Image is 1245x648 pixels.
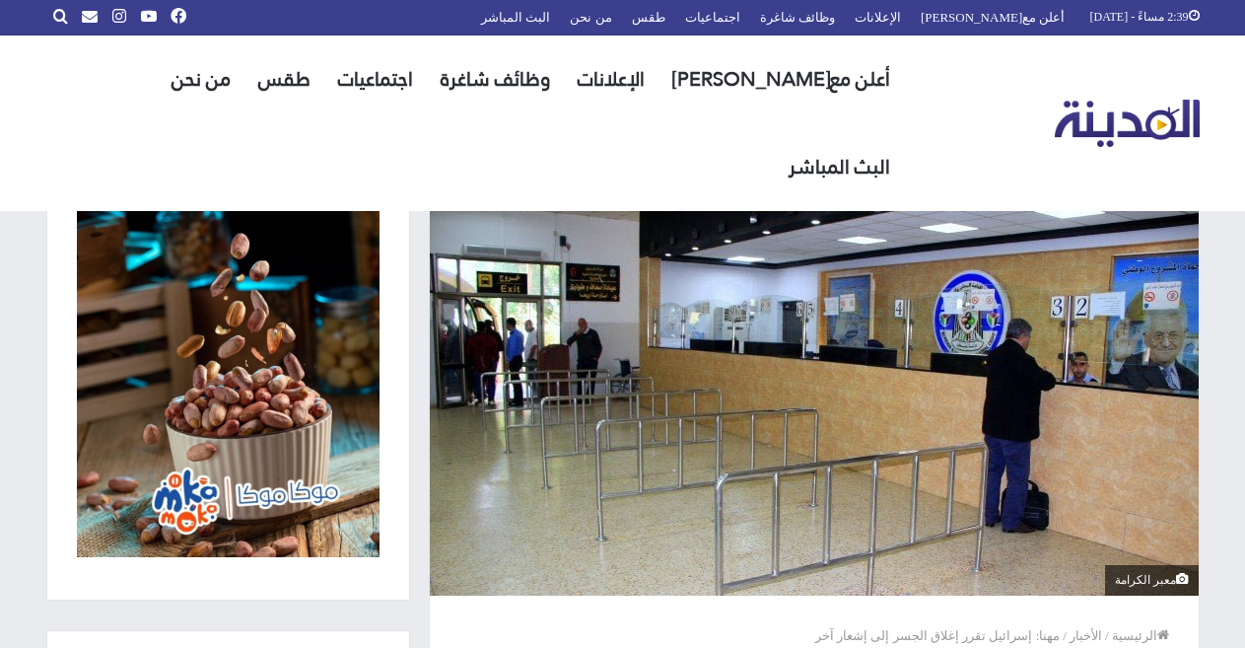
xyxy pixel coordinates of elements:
[1070,628,1102,643] a: الأخبار
[775,123,904,211] a: البث المباشر
[1112,628,1169,643] a: الرئيسية
[815,628,1060,643] span: مهنا: إسرائيل تقرر إغلاق الجسر إلى إشعار آخر
[1055,100,1200,148] img: تلفزيون المدينة
[1105,565,1199,596] figcaption: معبر الكرامة
[1063,628,1067,643] em: /
[430,154,1199,596] img: معبر الكرامة
[564,36,658,123] a: الإعلانات
[658,36,904,123] a: أعلن مع[PERSON_NAME]
[244,36,324,123] a: طقس
[427,36,564,123] a: وظائف شاغرة
[324,36,427,123] a: اجتماعيات
[158,36,244,123] a: من نحن
[1105,628,1109,643] em: /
